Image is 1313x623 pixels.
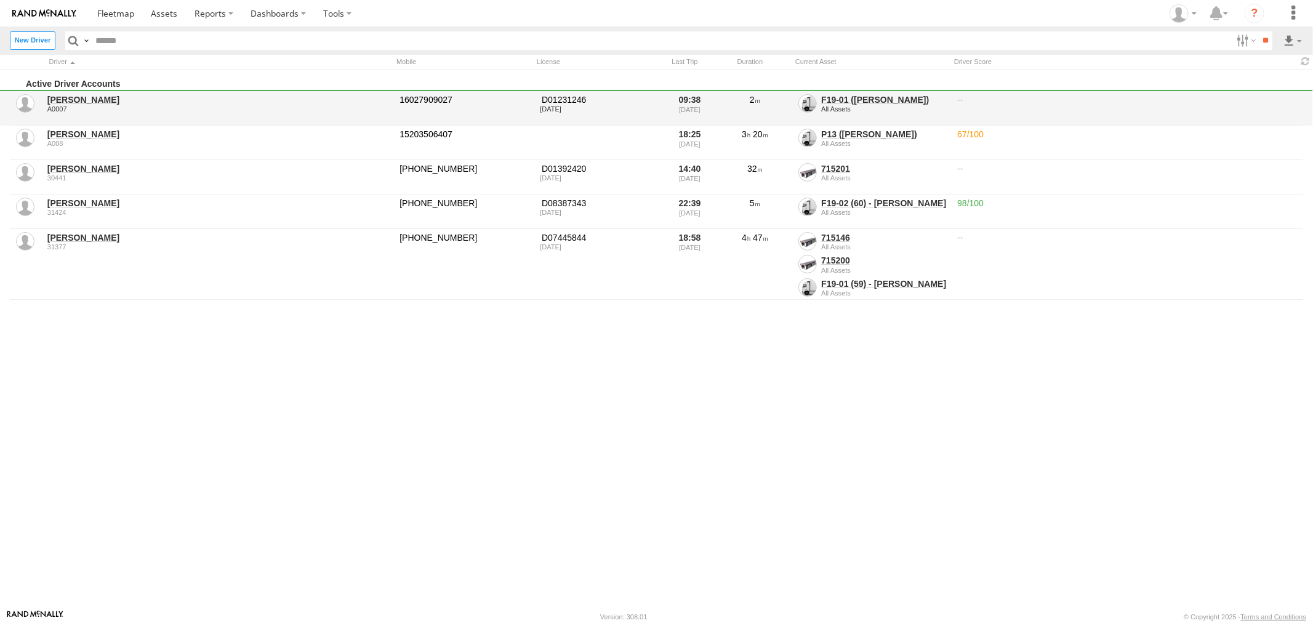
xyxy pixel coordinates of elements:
[821,164,850,174] a: 715201
[750,95,760,105] span: 2
[821,289,952,297] div: All Assets
[662,56,709,68] div: Last Trip
[540,174,659,182] div: Licence Expires
[821,209,952,216] div: All Assets
[534,56,657,68] div: License
[47,174,391,182] div: 30441
[600,613,647,621] div: Version: 308.01
[667,161,713,193] div: 14:40 [DATE]
[1232,31,1258,49] label: Search Filter Options
[540,94,659,105] div: Licence No
[540,243,659,251] div: Licence Expires
[753,129,768,139] span: 20
[821,140,952,147] div: All Assets
[667,196,713,228] div: 22:39 [DATE]
[1298,56,1313,68] span: Refresh
[47,140,391,147] div: A008
[821,267,952,274] div: All Assets
[750,198,760,208] span: 5
[398,92,534,124] div: 16027909027
[81,31,91,49] label: Search Query
[12,9,76,18] img: rand-logo.svg
[398,196,534,228] div: [PHONE_NUMBER]
[951,56,1294,68] div: Driver Score
[821,233,850,243] a: 715146
[46,56,388,68] div: Click to Sort
[667,127,713,159] div: 18:25 [DATE]
[821,129,917,139] a: P13 ([PERSON_NAME])
[667,230,713,298] div: 18:58 [DATE]
[398,161,534,193] div: [PHONE_NUMBER]
[398,127,534,159] div: 15203506407
[47,105,391,113] div: A0007
[1184,613,1306,621] div: © Copyright 2025 -
[956,196,1304,228] div: 98
[540,105,659,113] div: Licence Expires
[747,164,763,174] span: 32
[821,243,952,251] div: All Assets
[47,209,391,216] div: 31424
[47,243,391,251] div: 31377
[667,92,713,124] div: 09:38 [DATE]
[821,198,946,208] a: F19-02 (60) - [PERSON_NAME]
[47,232,391,243] a: [PERSON_NAME]
[1165,4,1201,23] div: Jason Ham
[1241,613,1306,621] a: Terms and Conditions
[540,232,659,243] div: Licence No
[792,56,946,68] div: Current Asset
[540,163,659,174] div: Licence No
[821,255,850,265] a: 715200
[7,611,63,623] a: Visit our Website
[742,233,750,243] span: 4
[821,279,946,289] a: F19-01 (59) - [PERSON_NAME]
[753,233,768,243] span: 47
[47,163,391,174] a: [PERSON_NAME]
[1245,4,1264,23] i: ?
[540,209,659,216] div: Licence Expires
[47,198,391,209] a: [PERSON_NAME]
[10,31,55,49] label: Create New Driver
[742,129,750,139] span: 3
[713,56,787,68] div: Duration
[393,56,529,68] div: Mobile
[398,230,534,298] div: [PHONE_NUMBER]
[540,198,659,209] div: Licence No
[47,129,391,140] a: [PERSON_NAME]
[1282,31,1303,49] label: Export results as...
[821,174,952,182] div: All Assets
[821,105,952,113] div: All Assets
[956,127,1304,159] div: 67
[821,95,929,105] a: F19-01 ([PERSON_NAME])
[47,94,391,105] a: [PERSON_NAME]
